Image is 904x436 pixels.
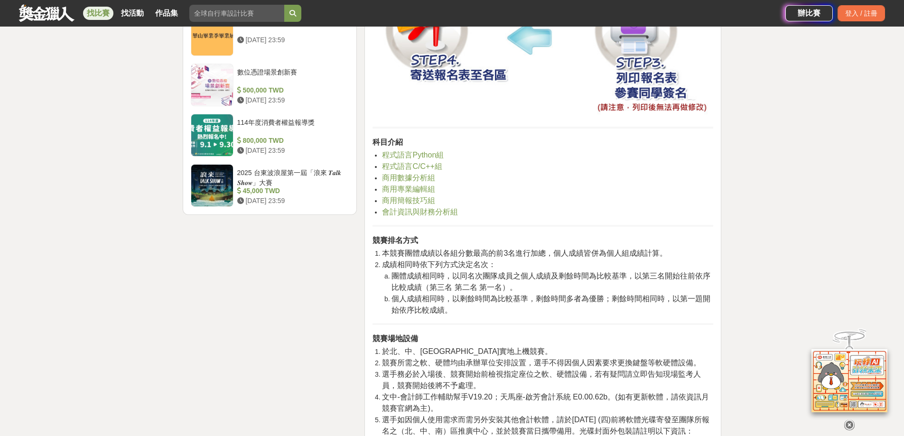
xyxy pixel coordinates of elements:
span: 競賽所需之軟、硬體均由承辦單位安排設置，選手不得因個人因素要求更換鍵盤等軟硬體設備。 [382,359,701,367]
a: 作品集 [151,7,182,20]
strong: 競賽排名方式 [373,236,418,244]
a: 辦比賽 [785,5,833,21]
span: 個人成績相同時，以剩餘時間為比較基準，剩餘時間多者為優勝；剩餘時間相同時，以第一題開始依序比較成績。 [391,295,710,314]
div: 登入 / 註冊 [838,5,885,21]
a: 商用數據分析組 [382,174,435,182]
span: 文中-會計師工作輔助幫手V19.20；天馬座-啟芳會計系統 E0.00.62b。(如有更新軟體，請依資訊月競賽官網為主)。 [382,393,708,412]
a: 2025 台東波浪屋第一屆「浪來 𝑻𝒂𝒍𝒌 𝑺𝒉𝒐𝒘」大賽 45,000 TWD [DATE] 23:59 [191,164,349,207]
span: 選手如因個人使用需求而需另外安裝其他會計軟體，請於[DATE] (四)前將軟體光碟寄發至團隊所報名之（北、中、南）區推廣中心，並於競賽當日攜帶備用。光碟封面外包裝請註明以下資訊： [382,416,709,435]
a: 會計資訊與財務分析組 [382,208,458,216]
span: 團體成績相同時，以同名次團隊成員之個人成績及剩餘時間為比較基準，以第三名開始往前依序比較成績（第三名 第二名 第一名）。 [391,272,710,291]
div: [DATE] 23:59 [237,146,345,156]
span: 於北、中、[GEOGRAPHIC_DATA]實地上機競賽。 [382,347,552,355]
a: 2026 華山畢業季畢業展徵件 [DATE] 23:59 [191,13,349,56]
img: d2146d9a-e6f6-4337-9592-8cefde37ba6b.png [811,343,887,406]
span: 商用簡報技巧組 [382,196,435,204]
strong: 科目介紹 [373,138,403,146]
a: 程式語言Python組 [382,151,444,159]
a: 商用簡報技巧組 [382,197,435,204]
a: 找活動 [117,7,148,20]
span: 本競賽團體成績以各組分數最高的前3名進行加總，個人成績皆併為個人組成績計算。 [382,249,667,257]
div: [DATE] 23:59 [237,95,345,105]
div: 2025 台東波浪屋第一屆「浪來 𝑻𝒂𝒍𝒌 𝑺𝒉𝒐𝒘」大賽 [237,168,345,186]
strong: 競賽場地設備 [373,334,418,343]
div: 800,000 TWD [237,136,345,146]
input: 全球自行車設計比賽 [189,5,284,22]
a: 找比賽 [83,7,113,20]
span: 成績相同時依下列方式決定名次： [382,260,496,269]
a: 數位憑證場景創新賽 500,000 TWD [DATE] 23:59 [191,64,349,106]
div: [DATE] 23:59 [237,35,345,45]
a: 程式語言C/C++組 [382,163,442,170]
div: 500,000 TWD [237,85,345,95]
span: 程式語言C/C++組 [382,162,442,170]
span: 選手務必於入場後、競賽開始前檢視指定座位之軟、硬體設備，若有疑問請立即告知現場監考人員，競賽開始後將不予處理。 [382,370,701,390]
div: 數位憑證場景創新賽 [237,67,345,85]
div: 45,000 TWD [237,186,345,196]
div: [DATE] 23:59 [237,196,345,206]
a: 114年度消費者權益報導獎 800,000 TWD [DATE] 23:59 [191,114,349,157]
div: 114年度消費者權益報導獎 [237,118,345,136]
a: 商用專業編輯組 [382,186,435,193]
